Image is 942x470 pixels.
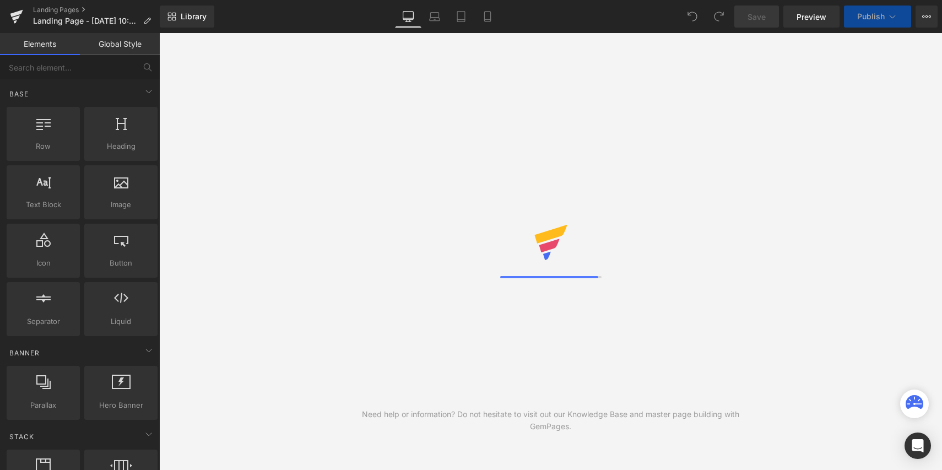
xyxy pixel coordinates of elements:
a: Tablet [448,6,474,28]
span: Separator [10,316,77,327]
span: Preview [797,11,826,23]
span: Publish [857,12,885,21]
span: Base [8,89,30,99]
div: Open Intercom Messenger [905,433,931,459]
span: Liquid [88,316,154,327]
span: Image [88,199,154,210]
a: Desktop [395,6,421,28]
span: Icon [10,257,77,269]
a: Laptop [421,6,448,28]
span: Row [10,141,77,152]
span: Library [181,12,207,21]
button: Undo [681,6,703,28]
a: New Library [160,6,214,28]
button: More [916,6,938,28]
span: Landing Page - [DATE] 10:33:56 [33,17,139,25]
span: Banner [8,348,41,358]
span: Heading [88,141,154,152]
button: Redo [708,6,730,28]
span: Parallax [10,399,77,411]
a: Landing Pages [33,6,160,14]
span: Button [88,257,154,269]
span: Stack [8,431,35,442]
span: Hero Banner [88,399,154,411]
a: Global Style [80,33,160,55]
button: Publish [844,6,911,28]
a: Preview [783,6,840,28]
span: Save [748,11,766,23]
a: Mobile [474,6,501,28]
div: Need help or information? Do not hesitate to visit out our Knowledge Base and master page buildin... [355,408,746,433]
span: Text Block [10,199,77,210]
